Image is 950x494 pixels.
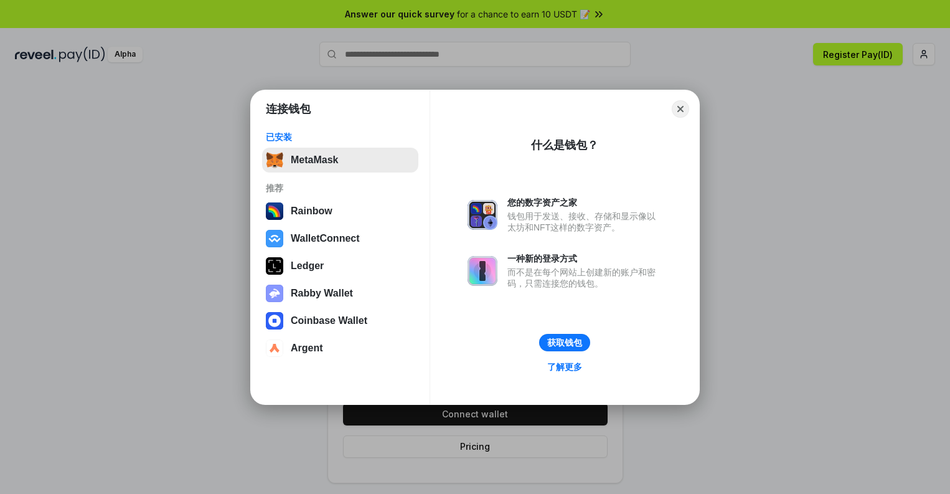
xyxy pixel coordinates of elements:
div: Argent [291,343,323,354]
div: Rabby Wallet [291,288,353,299]
img: svg+xml,%3Csvg%20xmlns%3D%22http%3A%2F%2Fwww.w3.org%2F2000%2Fsvg%22%20fill%3D%22none%22%20viewBox... [468,256,497,286]
button: Argent [262,336,418,361]
button: Close [672,100,689,118]
div: 钱包用于发送、接收、存储和显示像以太坊和NFT这样的数字资产。 [507,211,662,233]
img: svg+xml,%3Csvg%20xmlns%3D%22http%3A%2F%2Fwww.w3.org%2F2000%2Fsvg%22%20width%3D%2228%22%20height%3... [266,257,283,275]
div: Ledger [291,260,324,272]
button: Ledger [262,254,418,278]
div: 一种新的登录方式 [507,253,662,264]
div: 您的数字资产之家 [507,197,662,208]
img: svg+xml,%3Csvg%20xmlns%3D%22http%3A%2F%2Fwww.w3.org%2F2000%2Fsvg%22%20fill%3D%22none%22%20viewBox... [266,285,283,302]
h1: 连接钱包 [266,102,311,116]
a: 了解更多 [540,359,590,375]
button: WalletConnect [262,226,418,251]
div: Coinbase Wallet [291,315,367,326]
img: svg+xml,%3Csvg%20fill%3D%22none%22%20height%3D%2233%22%20viewBox%3D%220%200%2035%2033%22%20width%... [266,151,283,169]
img: svg+xml,%3Csvg%20width%3D%2228%22%20height%3D%2228%22%20viewBox%3D%220%200%2028%2028%22%20fill%3D... [266,340,283,357]
button: Coinbase Wallet [262,308,418,333]
div: 了解更多 [547,361,582,373]
div: 已安装 [266,131,415,143]
div: MetaMask [291,154,338,166]
button: MetaMask [262,148,418,173]
button: Rainbow [262,199,418,224]
button: Rabby Wallet [262,281,418,306]
img: svg+xml,%3Csvg%20width%3D%2228%22%20height%3D%2228%22%20viewBox%3D%220%200%2028%2028%22%20fill%3D... [266,230,283,247]
div: 推荐 [266,183,415,194]
div: Rainbow [291,206,332,217]
img: svg+xml,%3Csvg%20width%3D%22120%22%20height%3D%22120%22%20viewBox%3D%220%200%20120%20120%22%20fil... [266,202,283,220]
div: 什么是钱包？ [531,138,598,153]
div: 而不是在每个网站上创建新的账户和密码，只需连接您的钱包。 [507,267,662,289]
div: 获取钱包 [547,337,582,348]
button: 获取钱包 [539,334,590,351]
img: svg+xml,%3Csvg%20width%3D%2228%22%20height%3D%2228%22%20viewBox%3D%220%200%2028%2028%22%20fill%3D... [266,312,283,330]
img: svg+xml,%3Csvg%20xmlns%3D%22http%3A%2F%2Fwww.w3.org%2F2000%2Fsvg%22%20fill%3D%22none%22%20viewBox... [468,200,497,230]
div: WalletConnect [291,233,360,244]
